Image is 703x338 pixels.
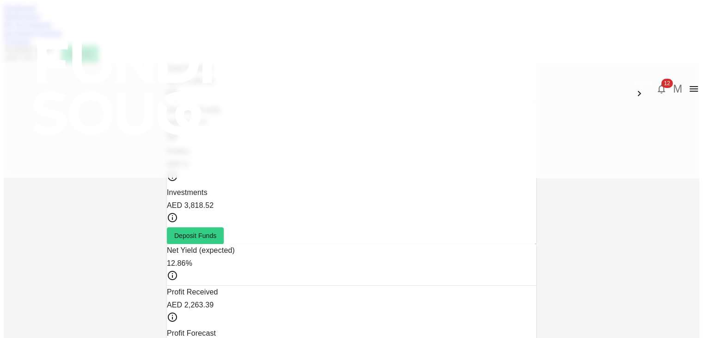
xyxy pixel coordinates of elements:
[661,79,672,88] span: 12
[652,80,671,98] button: 12
[167,329,216,337] span: Profit Forecast
[167,257,536,270] div: 12.86%
[671,82,685,96] button: M
[167,227,224,244] button: Deposit Funds
[167,288,218,296] span: Profit Received
[167,246,235,254] span: Net Yield (expected)
[167,199,536,212] div: AED 3,818.52
[634,79,652,86] span: العربية
[167,188,208,196] span: Investments
[167,299,536,312] div: AED 2,263.39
